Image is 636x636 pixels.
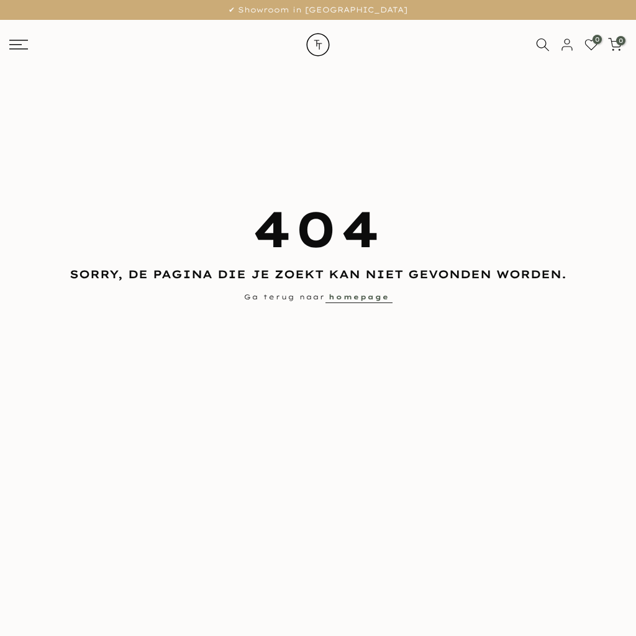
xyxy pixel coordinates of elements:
[325,291,393,303] a: homepage
[608,38,622,52] a: 0
[616,36,625,45] span: 0
[9,291,627,304] p: Ga terug naar
[593,35,602,44] span: 0
[9,266,627,282] h3: Sorry, de pagina die je zoekt kan niet gevonden worden.
[9,194,627,263] h1: 404
[1,573,63,635] iframe: toggle-frame
[296,20,340,70] img: trend-table
[16,3,620,17] p: ✔ Showroom in [GEOGRAPHIC_DATA]
[584,38,598,52] a: 0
